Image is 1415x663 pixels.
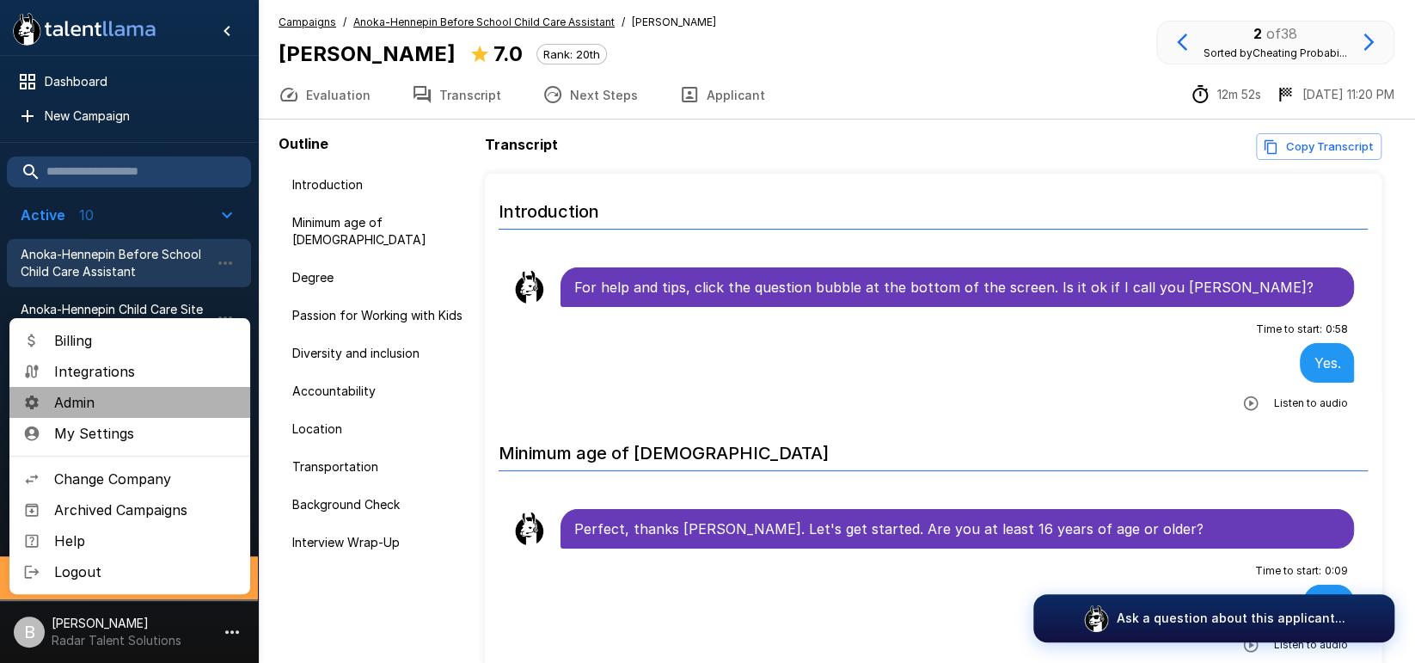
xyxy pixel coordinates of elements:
span: Integrations [54,361,236,382]
span: Change Company [54,469,236,489]
span: Archived Campaigns [54,500,236,520]
span: Logout [54,562,236,582]
span: Help [54,531,236,551]
span: My Settings [54,423,236,444]
span: Billing [54,330,236,351]
span: Admin [54,392,236,413]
